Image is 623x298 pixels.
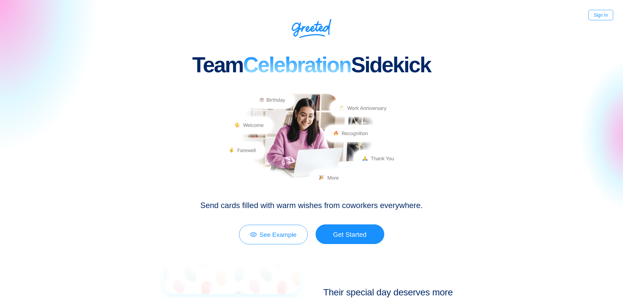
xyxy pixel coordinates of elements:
[120,52,503,78] div: Team Sidekick
[243,53,351,77] span: Celebration
[588,10,613,20] a: Sign In
[239,225,308,244] a: See Example
[120,200,503,211] div: Send cards filled with warm wishes from coworkers everywhere.
[316,224,384,244] a: Get Started
[292,19,332,38] img: Greeted
[216,88,407,190] img: Greeted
